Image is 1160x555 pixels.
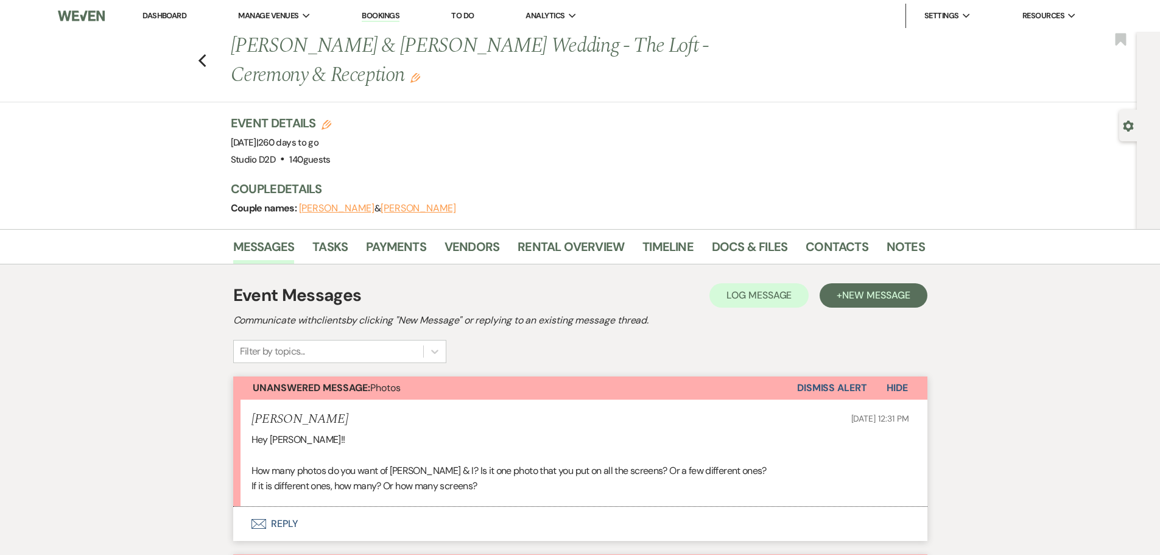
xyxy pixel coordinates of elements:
[240,344,305,359] div: Filter by topics...
[299,202,456,214] span: &
[231,202,299,214] span: Couple names:
[251,463,909,479] p: How many photos do you want of [PERSON_NAME] & I? Is it one photo that you put on all the screens...
[366,237,426,264] a: Payments
[709,283,809,308] button: Log Message
[820,283,927,308] button: +New Message
[258,136,318,149] span: 260 days to go
[238,10,298,22] span: Manage Venues
[231,180,913,197] h3: Couple Details
[312,237,348,264] a: Tasks
[726,289,792,302] span: Log Message
[233,313,927,328] h2: Communicate with clients by clicking "New Message" or replying to an existing message thread.
[851,413,909,424] span: [DATE] 12:31 PM
[231,115,332,132] h3: Event Details
[253,381,401,394] span: Photos
[231,154,276,166] span: Studio D2D
[887,381,908,394] span: Hide
[233,283,362,308] h1: Event Messages
[712,237,787,264] a: Docs & Files
[518,237,624,264] a: Rental Overview
[231,136,319,149] span: [DATE]
[251,432,909,448] p: Hey [PERSON_NAME]!!
[58,3,104,29] img: Weven Logo
[233,237,295,264] a: Messages
[642,237,694,264] a: Timeline
[256,136,318,149] span: |
[842,289,910,302] span: New Message
[233,507,927,541] button: Reply
[410,72,420,83] button: Edit
[924,10,959,22] span: Settings
[867,376,927,400] button: Hide
[142,10,186,21] a: Dashboard
[251,412,348,427] h5: [PERSON_NAME]
[445,237,499,264] a: Vendors
[887,237,925,264] a: Notes
[526,10,564,22] span: Analytics
[231,32,776,90] h1: [PERSON_NAME] & [PERSON_NAME] Wedding - The Loft - Ceremony & Reception
[362,10,399,22] a: Bookings
[289,154,330,166] span: 140 guests
[251,478,909,494] p: If it is different ones, how many? Or how many screens?
[797,376,867,400] button: Dismiss Alert
[299,203,374,213] button: [PERSON_NAME]
[806,237,868,264] a: Contacts
[253,381,370,394] strong: Unanswered Message:
[1022,10,1064,22] span: Resources
[233,376,797,400] button: Unanswered Message:Photos
[451,10,474,21] a: To Do
[381,203,456,213] button: [PERSON_NAME]
[1123,119,1134,131] button: Open lead details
